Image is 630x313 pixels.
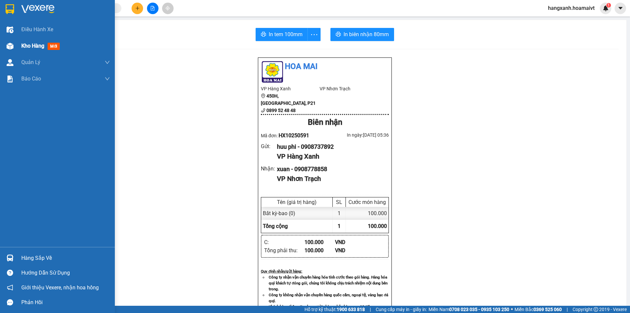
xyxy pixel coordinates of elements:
sup: 1 [606,3,611,8]
span: Giới thiệu Vexere, nhận hoa hồng [21,283,99,292]
div: 100.000 [304,238,335,246]
img: warehouse-icon [7,26,13,33]
span: down [105,60,110,65]
span: Báo cáo [21,75,41,83]
span: caret-down [618,5,623,11]
strong: Khách hàng thông tin cho người nhà ra nhận hàng sau 03 tiếng. [269,304,375,309]
button: plus [132,3,143,14]
div: Hàng sắp về [21,253,110,263]
div: Hướng dẫn sử dụng [21,268,110,278]
div: Mã đơn: [261,131,325,140]
div: VND [335,238,366,246]
span: question-circle [7,270,13,276]
div: Biên nhận [261,116,389,129]
span: 1 [338,223,341,229]
div: Quy định nhận/gửi hàng : [261,268,389,274]
span: Tổng cộng [263,223,288,229]
span: 100.000 [368,223,387,229]
div: Tên (giá trị hàng) [263,199,331,205]
button: printerIn tem 100mm [256,28,308,41]
div: Cước món hàng [347,199,387,205]
span: In biên nhận 80mm [344,30,389,38]
div: huu phi - 0908737892 [277,142,384,151]
span: copyright [594,307,598,312]
div: 100.000 [346,207,388,220]
button: file-add [147,3,158,14]
strong: 0369 525 060 [534,307,562,312]
span: printer [261,32,266,38]
div: 100.000 [304,246,335,255]
span: notification [7,284,13,291]
span: Miền Bắc [514,306,562,313]
span: phone [261,108,265,113]
img: solution-icon [7,76,13,82]
div: Tổng phải thu : [264,246,304,255]
li: Hoa Mai [261,60,389,73]
div: Phản hồi [21,298,110,307]
span: | [370,306,371,313]
img: warehouse-icon [7,43,13,50]
div: VP Hàng Xanh [277,151,384,162]
span: environment [261,94,265,98]
span: Quản Lý [21,58,40,66]
strong: 1900 633 818 [337,307,365,312]
li: VP Hàng Xanh [261,85,320,92]
img: warehouse-icon [7,59,13,66]
img: logo-vxr [6,4,14,14]
span: Miền Nam [429,306,509,313]
div: 1 [333,207,346,220]
li: VP Nhơn Trạch [320,85,378,92]
button: aim [162,3,174,14]
button: caret-down [615,3,626,14]
span: ⚪️ [511,308,513,311]
strong: Công ty không nhận vận chuyển hàng quốc cấm, ngoại tệ, vàng bạc đá quý. [269,293,388,303]
span: Kho hàng [21,43,44,49]
div: SL [334,199,344,205]
span: | [567,306,568,313]
div: VP Nhơn Trạch [277,174,384,184]
div: Gửi : [261,142,277,150]
img: warehouse-icon [7,255,13,261]
span: Bất kỳ - bao (0) [263,210,295,216]
span: Hỗ trợ kỹ thuật: [304,306,365,313]
span: printer [336,32,341,38]
span: down [105,76,110,81]
strong: 0708 023 035 - 0935 103 250 [449,307,509,312]
img: logo.jpg [261,60,284,83]
button: printerIn biên nhận 80mm [330,28,394,41]
span: more [308,31,320,39]
span: plus [135,6,140,11]
button: more [307,28,321,41]
div: In ngày: [DATE] 05:36 [325,131,389,139]
span: 1 [607,3,610,8]
div: VND [335,246,366,255]
span: file-add [150,6,155,11]
span: Điều hành xe [21,25,53,34]
div: Nhận : [261,165,277,173]
span: mới [48,43,60,50]
strong: Công ty nhận vận chuyển hàng hóa tính cước theo gói hàng. Hàng hóa quý khách tự đóng gói, chúng t... [269,275,388,291]
span: aim [165,6,170,11]
img: icon-new-feature [603,5,609,11]
span: In tem 100mm [269,30,303,38]
span: HX10250591 [279,132,309,139]
div: C : [264,238,304,246]
span: Cung cấp máy in - giấy in: [376,306,427,313]
div: xuan - 0908778858 [277,165,384,174]
span: hangxanh.hoamaivt [543,4,600,12]
b: 0899 52 48 48 [266,108,296,113]
span: message [7,299,13,305]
